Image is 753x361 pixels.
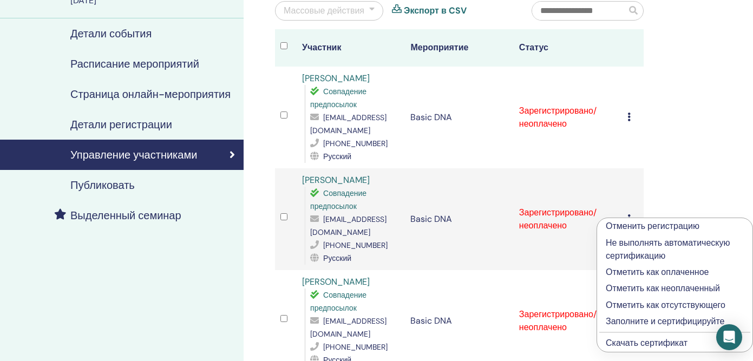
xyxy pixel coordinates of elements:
[404,4,467,17] a: Экспорт в CSV
[405,67,513,168] td: Basic DNA
[70,179,135,192] h4: Публиковать
[323,139,388,148] span: [PHONE_NUMBER]
[310,214,387,237] span: [EMAIL_ADDRESS][DOMAIN_NAME]
[310,188,366,211] span: Совпадение предпосылок
[284,4,364,17] div: Массовые действия
[310,290,366,313] span: Совпадение предпосылок
[70,148,197,161] h4: Управление участниками
[302,73,370,84] a: [PERSON_NAME]
[302,276,370,287] a: [PERSON_NAME]
[606,315,744,328] p: Заполните и сертифицируйте
[405,29,513,67] th: Мероприятие
[310,316,387,339] span: [EMAIL_ADDRESS][DOMAIN_NAME]
[323,152,351,161] span: Русский
[323,253,351,263] span: Русский
[606,237,744,262] p: Не выполнять автоматическую сертификацию
[323,342,388,352] span: [PHONE_NUMBER]
[70,118,172,131] h4: Детали регистрации
[606,337,687,349] a: Скачать сертификат
[606,266,744,279] p: Отметить как оплаченное
[297,29,405,67] th: Участник
[716,324,742,350] div: Open Intercom Messenger
[323,240,388,250] span: [PHONE_NUMBER]
[70,57,199,70] h4: Расписание мероприятий
[70,27,152,40] h4: Детали события
[405,168,513,270] td: Basic DNA
[606,282,744,295] p: Отметить как неоплаченный
[310,87,366,109] span: Совпадение предпосылок
[310,113,387,135] span: [EMAIL_ADDRESS][DOMAIN_NAME]
[606,299,744,312] p: Отметить как отсутствующего
[302,174,370,186] a: [PERSON_NAME]
[70,209,181,222] h4: Выделенный семинар
[70,88,231,101] h4: Страница онлайн-мероприятия
[606,220,744,233] p: Отменить регистрацию
[514,29,622,67] th: Статус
